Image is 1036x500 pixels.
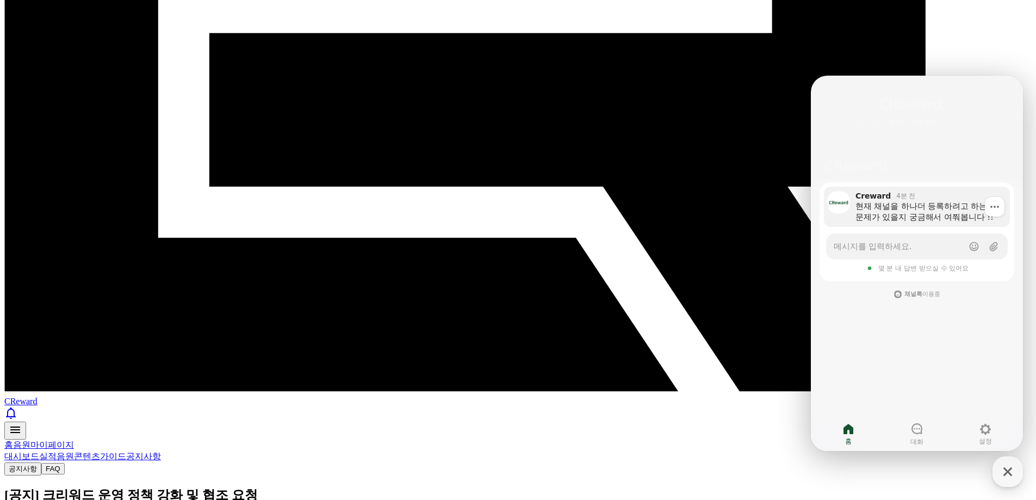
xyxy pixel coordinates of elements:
[4,440,13,449] a: 홈
[811,76,1023,451] iframe: Channel chat
[30,440,74,449] a: 마이페이지
[4,397,37,406] span: CReward
[4,452,39,461] a: 대시보드
[126,452,161,461] a: 공지사항
[4,387,1032,406] a: CReward
[74,452,100,461] a: 콘텐츠
[4,462,41,476] button: 공지사항
[100,452,126,461] a: 가이드
[41,464,65,473] a: FAQ
[39,452,57,461] a: 실적
[41,463,65,474] button: FAQ
[4,464,41,473] a: 공지사항
[57,452,74,461] a: 음원
[13,440,30,449] a: 음원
